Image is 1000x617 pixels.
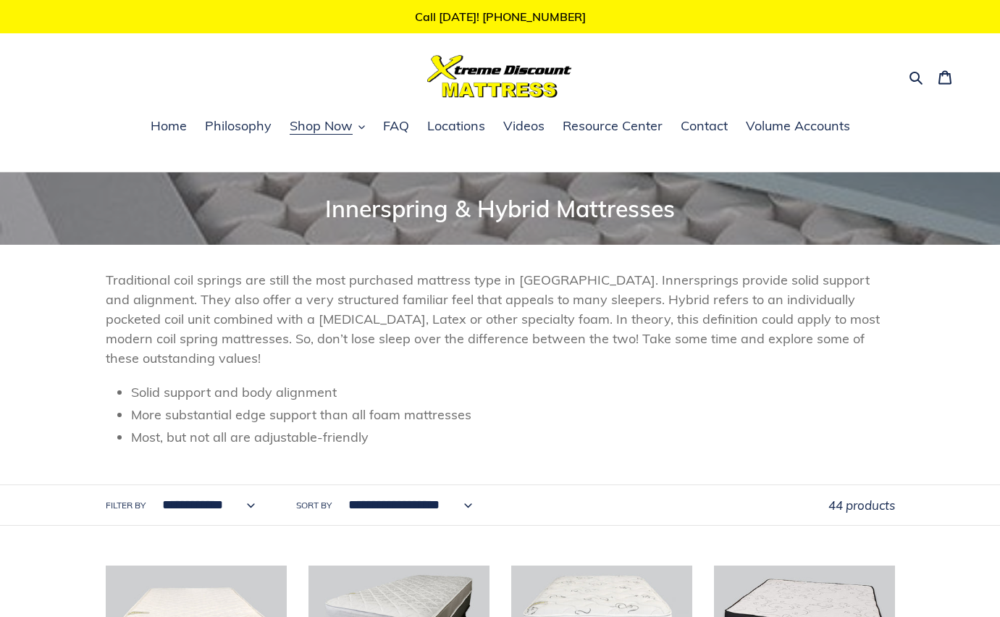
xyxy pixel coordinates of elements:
[739,116,857,138] a: Volume Accounts
[503,117,545,135] span: Videos
[106,270,895,368] p: Traditional coil springs are still the most purchased mattress type in [GEOGRAPHIC_DATA]. Innersp...
[746,117,850,135] span: Volume Accounts
[420,116,492,138] a: Locations
[131,427,895,447] li: Most, but not all are adjustable-friendly
[151,117,187,135] span: Home
[681,117,728,135] span: Contact
[131,405,895,424] li: More substantial edge support than all foam mattresses
[205,117,272,135] span: Philosophy
[282,116,372,138] button: Shop Now
[383,117,409,135] span: FAQ
[296,499,332,512] label: Sort by
[427,117,485,135] span: Locations
[496,116,552,138] a: Videos
[563,117,663,135] span: Resource Center
[376,116,416,138] a: FAQ
[427,55,572,98] img: Xtreme Discount Mattress
[673,116,735,138] a: Contact
[131,382,895,402] li: Solid support and body alignment
[828,498,895,513] span: 44 products
[106,499,146,512] label: Filter by
[555,116,670,138] a: Resource Center
[198,116,279,138] a: Philosophy
[290,117,353,135] span: Shop Now
[325,194,675,223] span: Innerspring & Hybrid Mattresses
[143,116,194,138] a: Home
